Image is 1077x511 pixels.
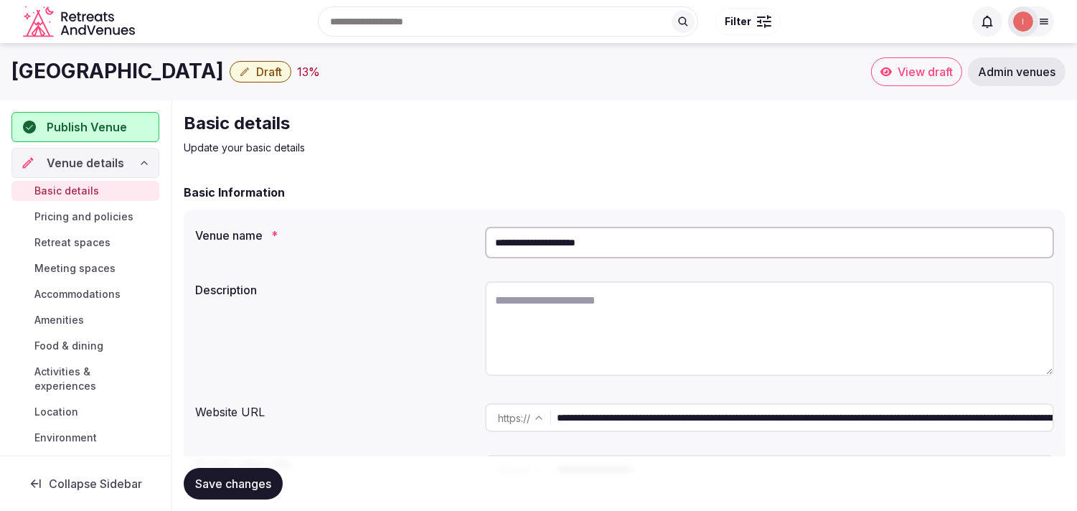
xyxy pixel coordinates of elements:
[49,477,142,491] span: Collapse Sidebar
[34,261,116,276] span: Meeting spaces
[11,402,159,422] a: Location
[47,154,124,172] span: Venue details
[34,184,99,198] span: Basic details
[11,112,159,142] button: Publish Venue
[898,65,953,79] span: View draft
[34,339,103,353] span: Food & dining
[11,310,159,330] a: Amenities
[34,313,84,327] span: Amenities
[184,112,666,135] h2: Basic details
[184,184,285,201] h2: Basic Information
[184,141,666,155] p: Update your basic details
[195,398,474,421] div: Website URL
[968,57,1066,86] a: Admin venues
[34,235,110,250] span: Retreat spaces
[715,8,781,35] button: Filter
[11,468,159,500] button: Collapse Sidebar
[1013,11,1033,32] img: Irene Gonzales
[195,477,271,491] span: Save changes
[11,233,159,253] a: Retreat spaces
[11,428,159,448] a: Environment
[11,454,159,474] a: Types of retreats
[34,210,133,224] span: Pricing and policies
[11,57,224,85] h1: [GEOGRAPHIC_DATA]
[195,230,474,241] label: Venue name
[725,14,751,29] span: Filter
[256,65,282,79] span: Draft
[34,431,97,445] span: Environment
[11,181,159,201] a: Basic details
[11,336,159,356] a: Food & dining
[34,405,78,419] span: Location
[23,6,138,38] a: Visit the homepage
[195,284,474,296] label: Description
[23,6,138,38] svg: Retreats and Venues company logo
[871,57,962,86] a: View draft
[11,258,159,278] a: Meeting spaces
[230,61,291,83] button: Draft
[184,468,283,500] button: Save changes
[11,284,159,304] a: Accommodations
[47,118,127,136] span: Publish Venue
[11,362,159,396] a: Activities & experiences
[297,63,320,80] button: 13%
[34,287,121,301] span: Accommodations
[11,207,159,227] a: Pricing and policies
[978,65,1055,79] span: Admin venues
[195,449,474,472] div: Promo video URL
[297,63,320,80] div: 13 %
[34,365,154,393] span: Activities & experiences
